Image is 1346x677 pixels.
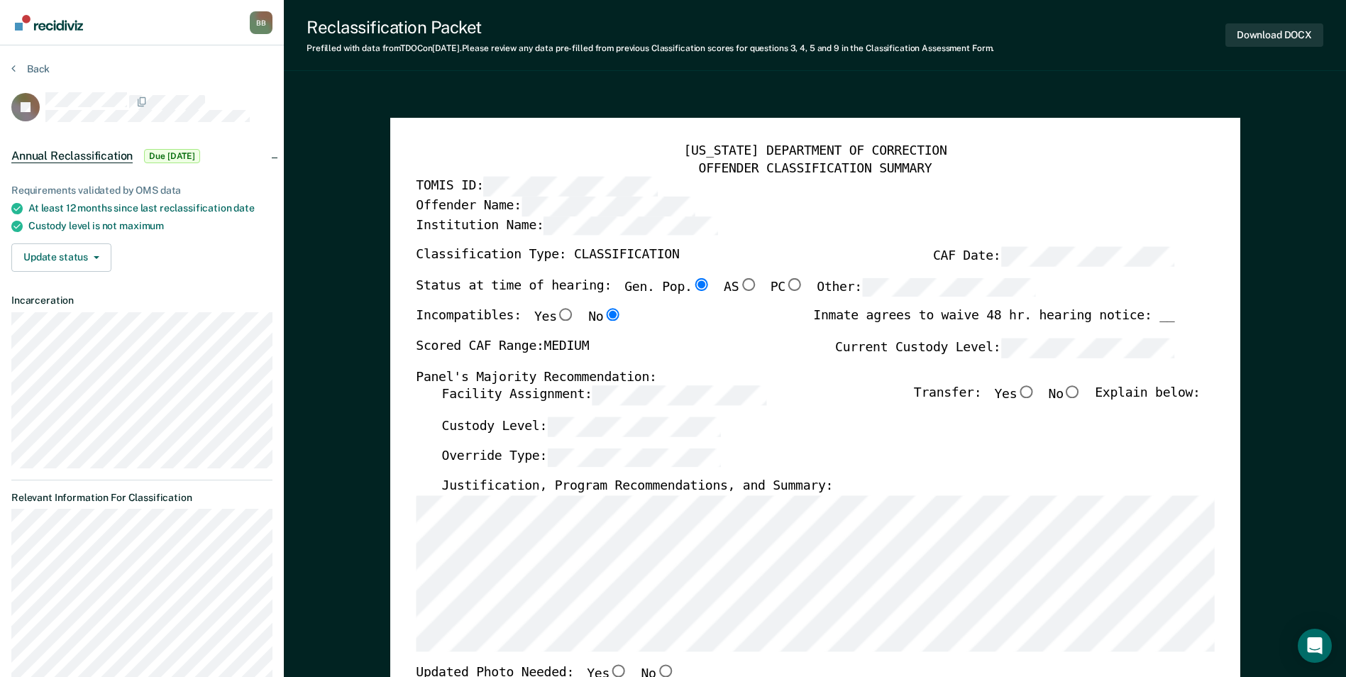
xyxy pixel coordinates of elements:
[914,386,1201,417] div: Transfer: Explain below:
[11,492,272,504] dt: Relevant Information For Classification
[250,11,272,34] button: Profile dropdown button
[416,160,1214,177] div: OFFENDER CLASSIFICATION SUMMARY
[609,664,628,677] input: Yes
[28,220,272,232] div: Custody level is not
[813,309,1174,338] div: Inmate agrees to waive 48 hr. hearing notice: __
[1225,23,1323,47] button: Download DOCX
[521,197,695,216] input: Offender Name:
[556,309,575,321] input: Yes
[144,149,200,163] span: Due [DATE]
[835,338,1174,358] label: Current Custody Level:
[1000,338,1174,358] input: Current Custody Level:
[416,369,1174,386] div: Panel's Majority Recommendation:
[119,220,164,231] span: maximum
[588,309,622,327] label: No
[933,247,1174,266] label: CAF Date:
[692,278,710,291] input: Gen. Pop.
[483,177,657,197] input: TOMIS ID:
[11,243,111,272] button: Update status
[441,448,721,467] label: Override Type:
[15,15,83,31] img: Recidiviz
[233,202,254,214] span: date
[416,309,622,338] div: Incompatibles:
[547,448,721,467] input: Override Type:
[441,417,721,436] label: Custody Level:
[994,386,1035,405] label: Yes
[416,143,1214,160] div: [US_STATE] DEPARTMENT OF CORRECTION
[416,278,1036,309] div: Status at time of hearing:
[547,417,721,436] input: Custody Level:
[592,386,766,405] input: Facility Assignment:
[1298,629,1332,663] div: Open Intercom Messenger
[416,216,717,235] label: Institution Name:
[250,11,272,34] div: B B
[656,664,674,677] input: No
[724,278,757,297] label: AS
[785,278,804,291] input: PC
[28,202,272,214] div: At least 12 months since last reclassification
[416,247,679,266] label: Classification Type: CLASSIFICATION
[441,386,766,405] label: Facility Assignment:
[11,62,50,75] button: Back
[416,197,695,216] label: Offender Name:
[534,309,575,327] label: Yes
[817,278,1036,297] label: Other:
[307,43,994,53] div: Prefilled with data from TDOC on [DATE] . Please review any data pre-filled from previous Classif...
[11,149,133,163] span: Annual Reclassification
[1048,386,1081,405] label: No
[416,338,589,358] label: Scored CAF Range: MEDIUM
[739,278,757,291] input: AS
[11,295,272,307] dt: Incarceration
[307,17,994,38] div: Reclassification Packet
[544,216,717,235] input: Institution Name:
[603,309,622,321] input: No
[11,185,272,197] div: Requirements validated by OMS data
[441,479,833,496] label: Justification, Program Recommendations, and Summary:
[624,278,711,297] label: Gen. Pop.
[770,278,803,297] label: PC
[1064,386,1082,399] input: No
[1017,386,1035,399] input: Yes
[862,278,1036,297] input: Other:
[1000,247,1174,266] input: CAF Date:
[416,177,657,197] label: TOMIS ID:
